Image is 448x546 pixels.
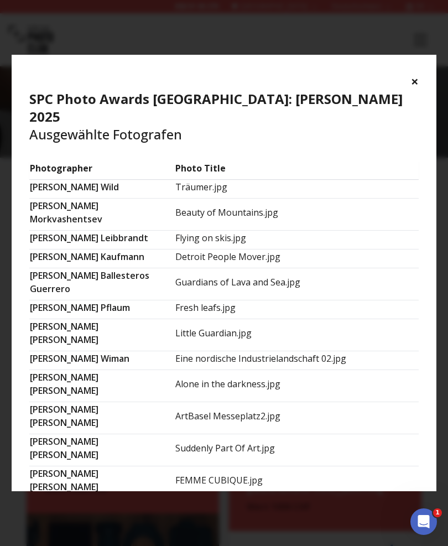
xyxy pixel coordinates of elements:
[411,72,419,90] button: ×
[29,370,175,402] td: [PERSON_NAME] [PERSON_NAME]
[410,508,437,535] iframe: Intercom live chat
[175,319,419,351] td: Little Guardian.jpg
[29,434,175,466] td: [PERSON_NAME] [PERSON_NAME]
[175,249,419,268] td: Detroit People Mover.jpg
[433,508,442,517] span: 1
[29,319,175,351] td: [PERSON_NAME] [PERSON_NAME]
[175,268,419,300] td: Guardians of Lava and Sea.jpg
[175,370,419,402] td: Alone in the darkness.jpg
[29,300,175,319] td: [PERSON_NAME] Pflaum
[175,402,419,434] td: ArtBasel Messeplatz2.jpg
[29,268,175,300] td: [PERSON_NAME] Ballesteros Guerrero
[175,198,419,230] td: Beauty of Mountains.jpg
[175,230,419,249] td: Flying on skis.jpg
[175,434,419,466] td: Suddenly Part Of Art.jpg
[175,466,419,498] td: FEMME CUBIQUE.jpg
[29,90,403,126] b: SPC Photo Awards [GEOGRAPHIC_DATA]: [PERSON_NAME] 2025
[29,90,419,143] h4: Ausgewählte Fotografen
[29,179,175,198] td: [PERSON_NAME] Wild
[175,161,419,180] td: Photo Title
[29,198,175,230] td: [PERSON_NAME] Morkvashentsev
[29,161,175,180] td: Photographer
[175,300,419,319] td: Fresh leafs.jpg
[175,351,419,370] td: Eine nordische Industrielandschaft 02.jpg
[29,402,175,434] td: [PERSON_NAME] [PERSON_NAME]
[29,466,175,498] td: [PERSON_NAME] [PERSON_NAME]
[175,179,419,198] td: Träumer.jpg
[29,351,175,370] td: [PERSON_NAME] Wiman
[29,230,175,249] td: [PERSON_NAME] Leibbrandt
[29,249,175,268] td: [PERSON_NAME] Kaufmann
